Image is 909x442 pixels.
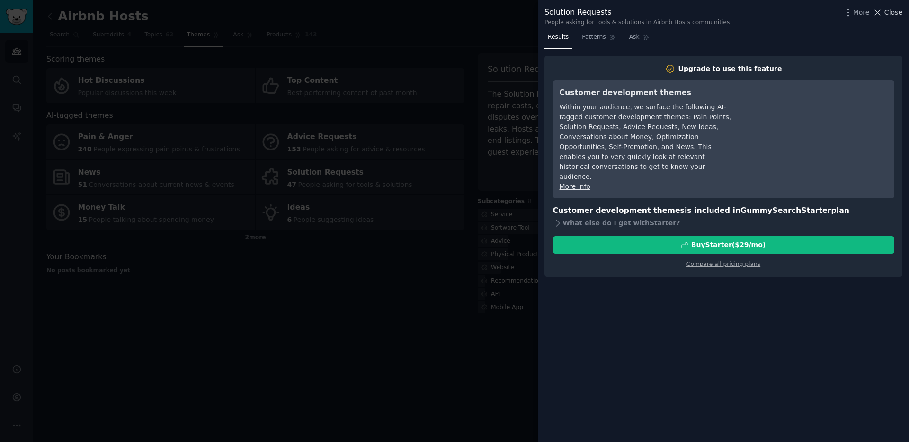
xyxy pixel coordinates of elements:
[544,18,730,27] div: People asking for tools & solutions in Airbnb Hosts communities
[686,261,760,267] a: Compare all pricing plans
[746,87,888,158] iframe: YouTube video player
[843,8,870,18] button: More
[740,206,831,215] span: GummySearch Starter
[560,102,732,182] div: Within your audience, we surface the following AI-tagged customer development themes: Pain Points...
[629,33,640,42] span: Ask
[582,33,606,42] span: Patterns
[678,64,782,74] div: Upgrade to use this feature
[560,183,590,190] a: More info
[553,205,894,217] h3: Customer development themes is included in plan
[626,30,653,49] a: Ask
[548,33,569,42] span: Results
[579,30,619,49] a: Patterns
[853,8,870,18] span: More
[553,216,894,230] div: What else do I get with Starter ?
[691,240,766,250] div: Buy Starter ($ 29 /mo )
[560,87,732,99] h3: Customer development themes
[873,8,902,18] button: Close
[884,8,902,18] span: Close
[544,7,730,18] div: Solution Requests
[544,30,572,49] a: Results
[553,236,894,254] button: BuyStarter($29/mo)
